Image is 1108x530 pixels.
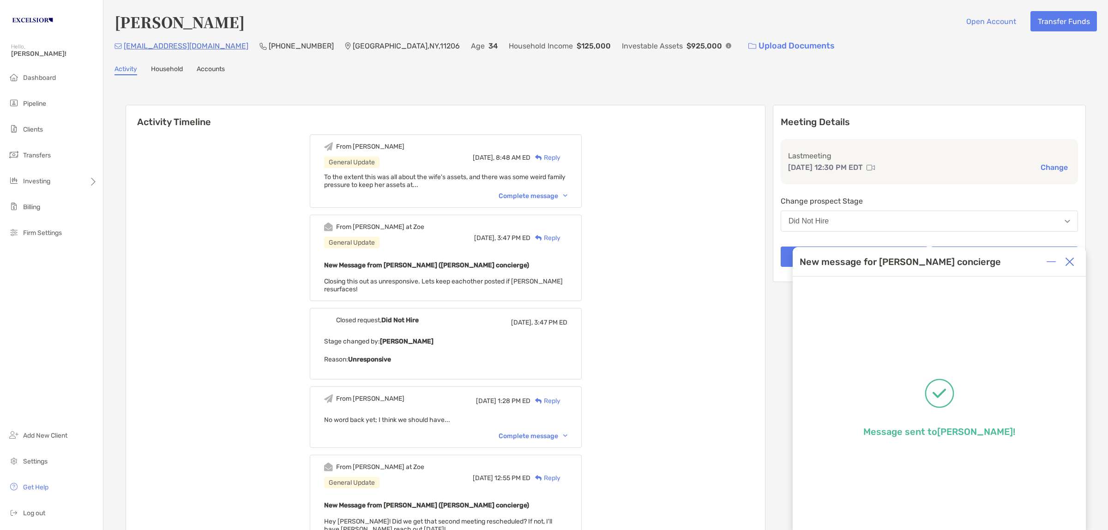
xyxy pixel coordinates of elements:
div: From [PERSON_NAME] [336,143,404,151]
div: Reply [530,396,560,406]
img: Event icon [324,463,333,471]
span: Pipeline [23,100,46,108]
span: Dashboard [23,74,56,82]
img: Chevron icon [563,194,567,197]
b: Did Not Hire [381,316,419,324]
img: Reply icon [535,398,542,404]
div: General Update [324,237,379,248]
img: Event icon [324,316,333,325]
p: Last meeting [788,150,1071,162]
a: Activity [114,65,137,75]
img: Email Icon [114,43,122,49]
p: Investable Assets [622,40,683,52]
a: Household [151,65,183,75]
img: Location Icon [345,42,351,50]
img: pipeline icon [8,97,19,108]
div: From [PERSON_NAME] at Zoe [336,223,424,231]
span: Closing this out as unresponsive. Lets keep eachother posted if [PERSON_NAME] resurfaces! [324,277,563,293]
img: communication type [867,164,875,171]
div: Closed request, [336,316,419,324]
div: Reply [530,233,560,243]
img: Message successfully sent [925,379,954,408]
div: Reply [530,473,560,483]
img: Reply icon [535,235,542,241]
p: Household Income [509,40,573,52]
img: Chevron icon [563,434,567,437]
button: Meeting Update [781,247,927,267]
img: Close [1065,257,1074,266]
p: No word back yet; I think we should have... [324,414,567,426]
img: Event icon [324,223,333,231]
div: New message for [PERSON_NAME] concierge [800,256,1001,267]
span: 1:28 PM ED [498,397,530,405]
p: $125,000 [577,40,611,52]
img: Reply icon [535,155,542,161]
span: 3:47 PM ED [497,234,530,242]
p: Reason: [324,354,567,365]
span: [DATE], [511,319,533,326]
button: Message [PERSON_NAME] [931,247,1078,267]
button: Did Not Hire [781,211,1078,232]
span: Transfers [23,151,51,159]
div: General Update [324,477,379,488]
p: 34 [488,40,498,52]
div: Complete message [499,432,567,440]
p: Age [471,40,485,52]
span: 12:55 PM ED [494,474,530,482]
p: Stage changed by: [324,336,567,347]
button: Transfer Funds [1030,11,1097,31]
span: Add New Client [23,432,67,440]
div: General Update [324,157,379,168]
p: [GEOGRAPHIC_DATA] , NY , 11206 [353,40,460,52]
img: Phone Icon [259,42,267,50]
span: [DATE] [476,397,496,405]
span: [DATE] [473,474,493,482]
h6: Activity Timeline [126,105,765,127]
span: To the extent this was all about the wife's assets, and there was some weird family pressure to k... [324,173,566,189]
b: [PERSON_NAME] [380,337,434,345]
div: From [PERSON_NAME] [336,395,404,403]
p: [PHONE_NUMBER] [269,40,334,52]
p: Change prospect Stage [781,195,1078,207]
div: Did Not Hire [789,217,829,225]
span: [PERSON_NAME]! [11,50,97,58]
p: [DATE] 12:30 PM EDT [788,162,863,173]
img: Event icon [324,142,333,151]
img: Open dropdown arrow [1065,220,1070,223]
img: clients icon [8,123,19,134]
span: Settings [23,458,48,465]
img: dashboard icon [8,72,19,83]
img: button icon [748,43,756,49]
img: add_new_client icon [8,429,19,440]
p: Meeting Details [781,116,1078,128]
span: Clients [23,126,43,133]
a: Upload Documents [742,36,841,56]
img: Expand or collapse [1047,257,1056,266]
button: Change [1038,163,1071,172]
img: billing icon [8,201,19,212]
div: Reply [530,153,560,163]
img: Reply icon [535,475,542,481]
img: logout icon [8,507,19,518]
img: transfers icon [8,149,19,160]
a: Accounts [197,65,225,75]
h4: [PERSON_NAME] [114,11,245,32]
div: Complete message [499,192,567,200]
span: Firm Settings [23,229,62,237]
p: [EMAIL_ADDRESS][DOMAIN_NAME] [124,40,248,52]
span: 3:47 PM ED [534,319,567,326]
b: New Message from [PERSON_NAME] ([PERSON_NAME] concierge) [324,261,529,269]
img: investing icon [8,175,19,186]
img: firm-settings icon [8,227,19,238]
div: From [PERSON_NAME] at Zoe [336,463,424,471]
img: Zoe Logo [11,4,54,37]
img: get-help icon [8,481,19,492]
span: [DATE], [474,234,496,242]
button: Open Account [959,11,1023,31]
b: Unresponsive [348,355,391,363]
span: [DATE], [473,154,494,162]
span: Billing [23,203,40,211]
span: Log out [23,509,45,517]
b: New Message from [PERSON_NAME] ([PERSON_NAME] concierge) [324,501,529,509]
img: Event icon [324,394,333,403]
